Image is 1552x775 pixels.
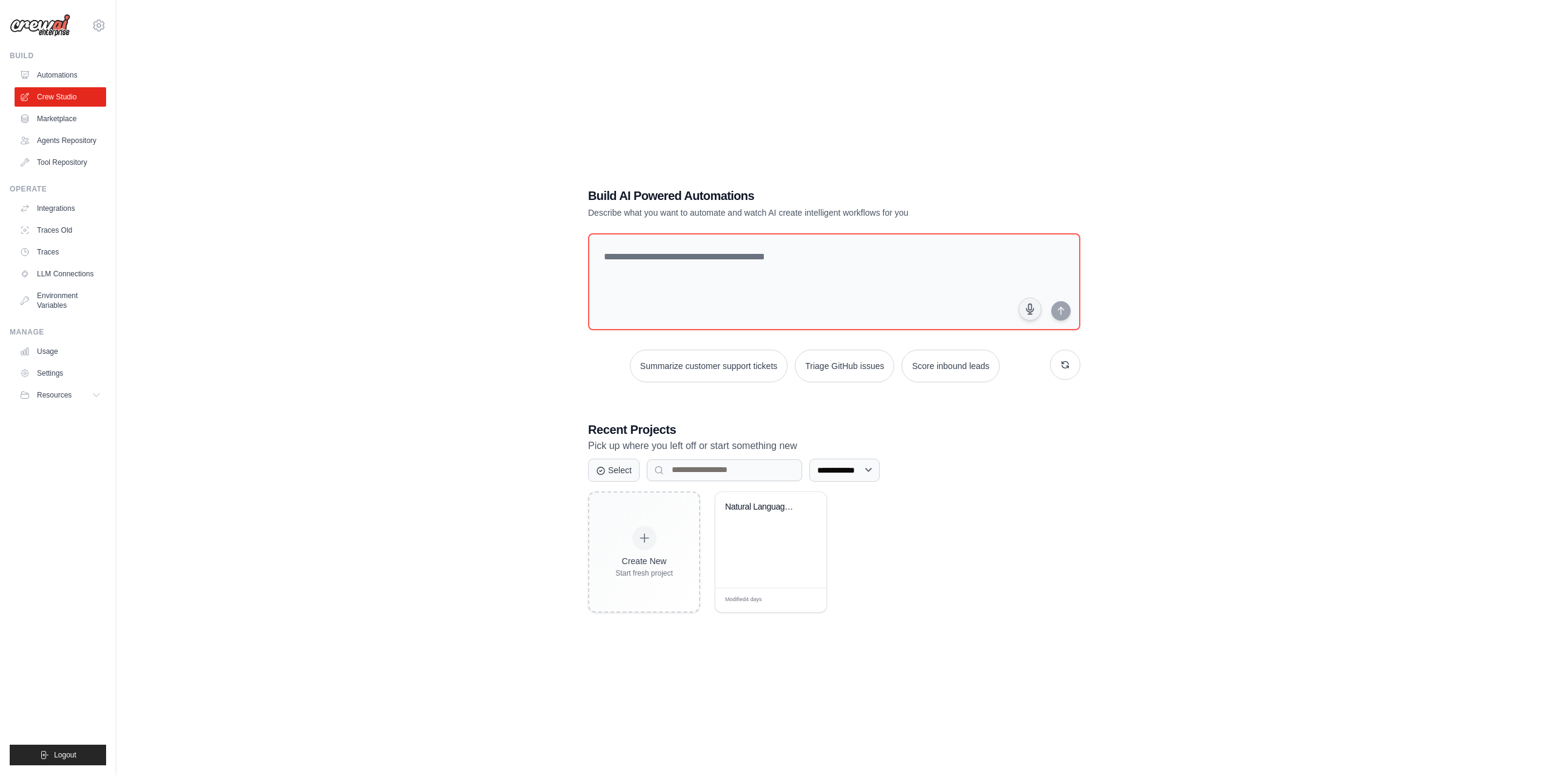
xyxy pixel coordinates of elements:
a: Tool Repository [15,153,106,172]
button: Triage GitHub issues [795,350,894,382]
a: Crew Studio [15,87,106,107]
h3: Recent Projects [588,421,1080,438]
button: Summarize customer support tickets [630,350,788,382]
div: Operate [10,184,106,194]
a: Automations [15,65,106,85]
a: Traces Old [15,221,106,240]
span: Logout [54,750,76,760]
img: Logo [10,14,70,37]
a: Integrations [15,199,106,218]
a: Environment Variables [15,286,106,315]
div: Manage [10,327,106,337]
span: Modified 4 days [725,596,762,604]
span: Edit [798,596,808,605]
a: Usage [15,342,106,361]
button: Logout [10,745,106,765]
a: LLM Connections [15,264,106,284]
div: Create New [615,555,673,567]
button: Click to speak your automation idea [1018,298,1042,321]
div: Start fresh project [615,568,673,578]
button: Get new suggestions [1050,350,1080,380]
a: Marketplace [15,109,106,128]
button: Resources [15,385,106,405]
a: Agents Repository [15,131,106,150]
span: Resources [37,390,72,400]
div: Natural Language IAST Security Analysis System [725,502,798,513]
div: Build [10,51,106,61]
button: Select [588,459,640,482]
p: Describe what you want to automate and watch AI create intelligent workflows for you [588,207,995,219]
p: Pick up where you left off or start something new [588,438,1080,454]
a: Settings [15,364,106,383]
h1: Build AI Powered Automations [588,187,995,204]
button: Score inbound leads [901,350,1000,382]
a: Traces [15,242,106,262]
